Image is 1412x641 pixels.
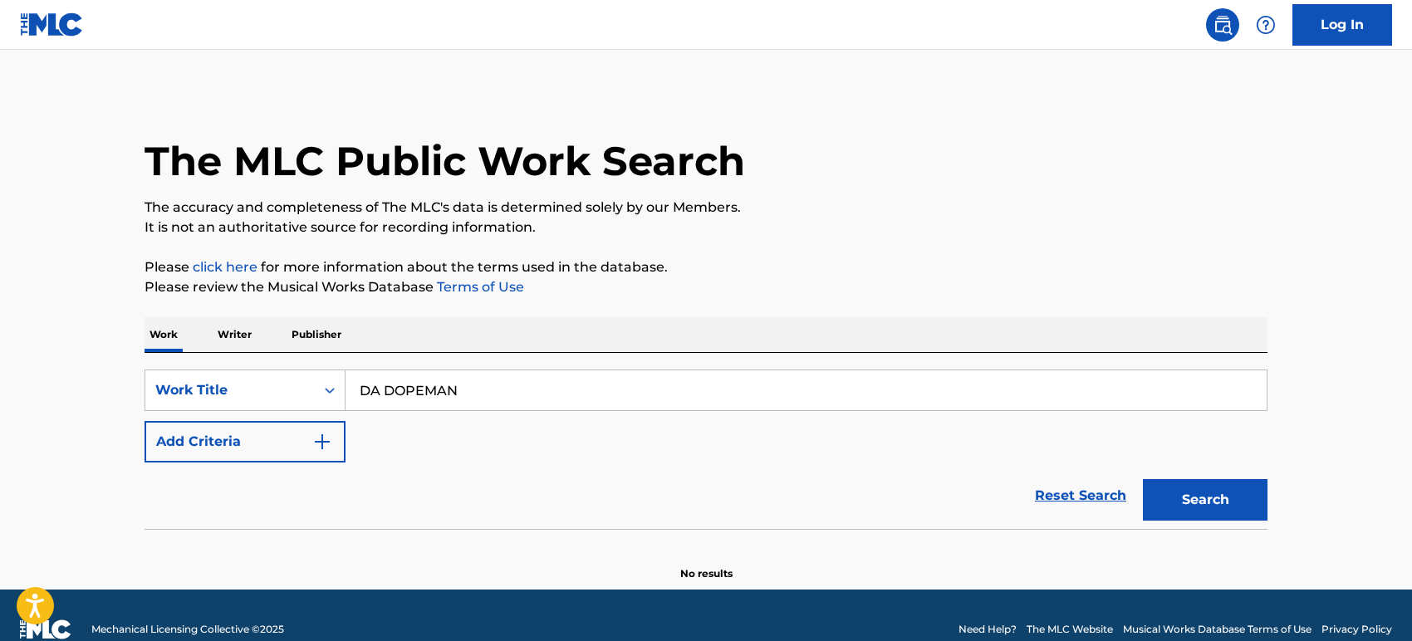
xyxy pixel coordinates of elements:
[20,619,71,639] img: logo
[1249,8,1282,42] div: Help
[20,12,84,37] img: MLC Logo
[287,317,346,352] p: Publisher
[213,317,257,352] p: Writer
[680,546,733,581] p: No results
[145,136,745,186] h1: The MLC Public Work Search
[958,622,1017,637] a: Need Help?
[1321,622,1392,637] a: Privacy Policy
[1027,477,1135,514] a: Reset Search
[1143,479,1267,521] button: Search
[155,380,305,400] div: Work Title
[312,432,332,452] img: 9d2ae6d4665cec9f34b9.svg
[145,257,1267,277] p: Please for more information about the terms used in the database.
[1213,15,1233,35] img: search
[145,317,183,352] p: Work
[145,369,1267,529] form: Search Form
[145,198,1267,218] p: The accuracy and completeness of The MLC's data is determined solely by our Members.
[1123,622,1311,637] a: Musical Works Database Terms of Use
[1027,622,1113,637] a: The MLC Website
[91,622,284,637] span: Mechanical Licensing Collective © 2025
[145,218,1267,237] p: It is not an authoritative source for recording information.
[145,421,346,462] button: Add Criteria
[1206,8,1239,42] a: Public Search
[434,279,524,295] a: Terms of Use
[1256,15,1276,35] img: help
[145,277,1267,297] p: Please review the Musical Works Database
[193,259,257,275] a: click here
[1292,4,1392,46] a: Log In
